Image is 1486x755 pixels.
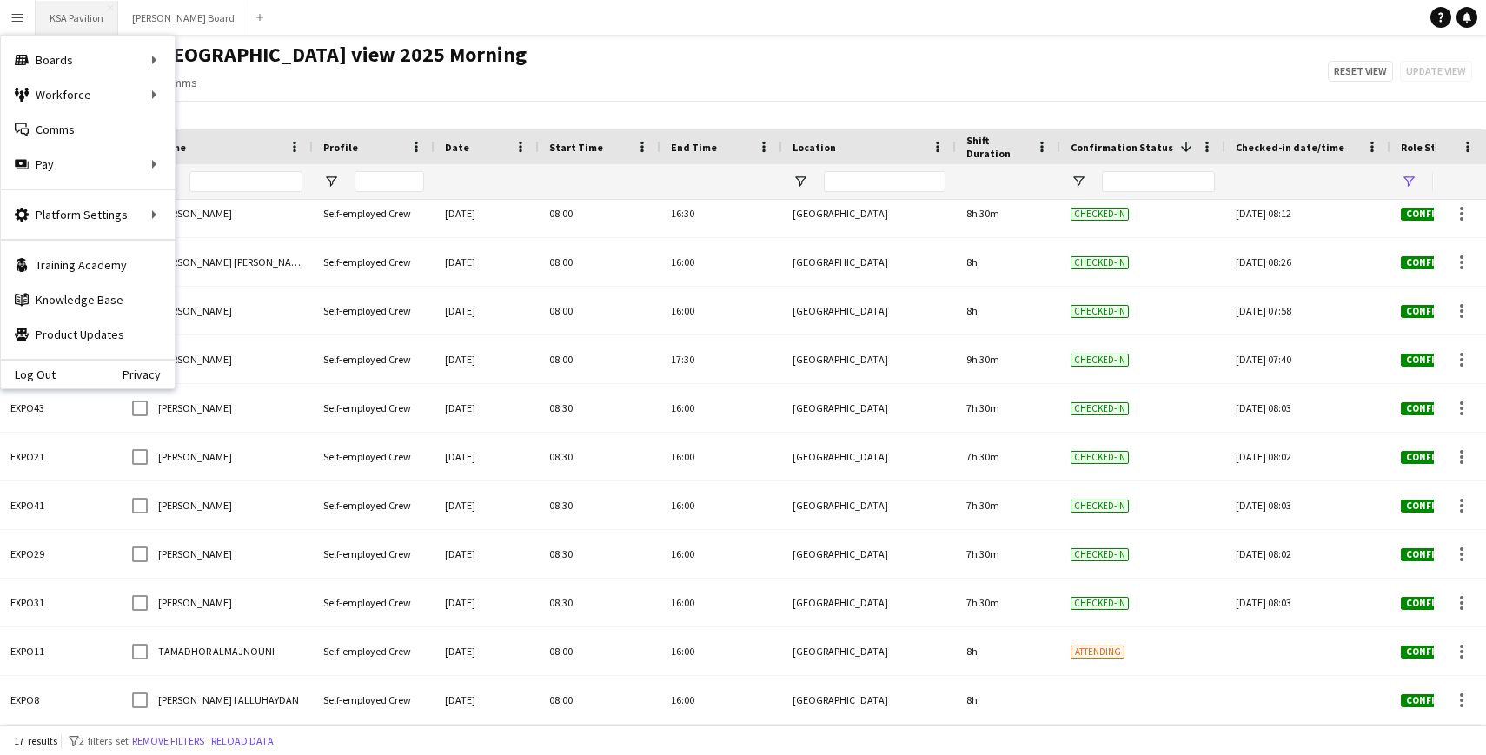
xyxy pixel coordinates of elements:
[445,141,469,154] span: Date
[1071,500,1129,513] span: Checked-in
[435,579,539,626] div: [DATE]
[158,401,232,414] span: [PERSON_NAME]
[158,304,232,317] span: [PERSON_NAME]
[1328,61,1393,82] button: Reset view
[1236,384,1380,432] div: [DATE] 08:03
[660,189,782,237] div: 16:30
[1071,402,1129,415] span: Checked-in
[966,134,1029,160] span: Shift Duration
[660,530,782,578] div: 16:00
[435,676,539,724] div: [DATE]
[313,335,435,383] div: Self-employed Crew
[1071,548,1129,561] span: Checked-in
[1,112,175,147] a: Comms
[313,579,435,626] div: Self-employed Crew
[1236,481,1380,529] div: [DATE] 08:03
[782,579,956,626] div: [GEOGRAPHIC_DATA]
[158,547,232,560] span: [PERSON_NAME]
[782,481,956,529] div: [GEOGRAPHIC_DATA]
[158,255,308,268] span: [PERSON_NAME] [PERSON_NAME]
[956,238,1060,286] div: 8h
[313,433,435,480] div: Self-employed Crew
[539,676,660,724] div: 08:00
[660,238,782,286] div: 16:00
[79,734,129,747] span: 2 filters set
[1401,354,1465,367] span: Confirmed
[313,384,435,432] div: Self-employed Crew
[1401,548,1465,561] span: Confirmed
[158,693,299,706] span: [PERSON_NAME] I ALLUHAYDAN
[189,171,302,192] input: Name Filter Input
[1071,597,1129,610] span: Checked-in
[435,530,539,578] div: [DATE]
[118,1,249,35] button: [PERSON_NAME] Board
[158,645,275,658] span: TAMADHOR ALMAJNOUNI
[435,384,539,432] div: [DATE]
[313,238,435,286] div: Self-employed Crew
[660,433,782,480] div: 16:00
[313,481,435,529] div: Self-employed Crew
[660,627,782,675] div: 16:00
[660,481,782,529] div: 16:00
[956,433,1060,480] div: 7h 30m
[956,530,1060,578] div: 7h 30m
[1,317,175,352] a: Product Updates
[1236,189,1380,237] div: [DATE] 08:12
[956,287,1060,334] div: 8h
[1071,208,1129,221] span: Checked-in
[208,732,277,751] button: Reload data
[435,189,539,237] div: [DATE]
[782,627,956,675] div: [GEOGRAPHIC_DATA]
[1071,646,1124,659] span: Attending
[1401,646,1465,659] span: Confirmed
[158,499,232,512] span: [PERSON_NAME]
[549,141,603,154] span: Start Time
[539,384,660,432] div: 08:30
[1236,530,1380,578] div: [DATE] 08:02
[660,579,782,626] div: 16:00
[1401,500,1465,513] span: Confirmed
[123,368,175,381] a: Privacy
[1236,433,1380,480] div: [DATE] 08:02
[793,141,836,154] span: Location
[1,147,175,182] div: Pay
[539,335,660,383] div: 08:00
[158,353,232,366] span: [PERSON_NAME]
[539,287,660,334] div: 08:00
[539,481,660,529] div: 08:30
[435,238,539,286] div: [DATE]
[355,171,424,192] input: Profile Filter Input
[539,189,660,237] div: 08:00
[435,287,539,334] div: [DATE]
[539,627,660,675] div: 08:00
[1071,354,1129,367] span: Checked-in
[671,141,717,154] span: End Time
[782,433,956,480] div: [GEOGRAPHIC_DATA]
[1,197,175,232] div: Platform Settings
[956,335,1060,383] div: 9h 30m
[782,676,956,724] div: [GEOGRAPHIC_DATA]
[435,433,539,480] div: [DATE]
[782,384,956,432] div: [GEOGRAPHIC_DATA]
[782,189,956,237] div: [GEOGRAPHIC_DATA]
[1071,451,1129,464] span: Checked-in
[660,384,782,432] div: 16:00
[539,530,660,578] div: 08:30
[435,335,539,383] div: [DATE]
[1401,597,1465,610] span: Confirmed
[313,676,435,724] div: Self-employed Crew
[956,481,1060,529] div: 7h 30m
[1,368,56,381] a: Log Out
[1071,141,1173,154] span: Confirmation Status
[660,676,782,724] div: 16:00
[782,335,956,383] div: [GEOGRAPHIC_DATA]
[158,596,232,609] span: [PERSON_NAME]
[435,481,539,529] div: [DATE]
[1,77,175,112] div: Workforce
[1,43,175,77] div: Boards
[956,579,1060,626] div: 7h 30m
[660,335,782,383] div: 17:30
[313,530,435,578] div: Self-employed Crew
[313,627,435,675] div: Self-employed Crew
[1071,256,1129,269] span: Checked-in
